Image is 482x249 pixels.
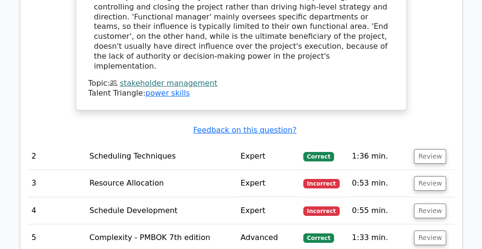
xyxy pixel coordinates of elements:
[88,79,394,98] div: Talent Triangle:
[28,143,86,170] td: 2
[348,197,410,224] td: 0:55 min.
[237,197,299,224] td: Expert
[414,176,446,191] button: Review
[86,143,237,170] td: Scheduling Techniques
[28,170,86,197] td: 3
[86,170,237,197] td: Resource Allocation
[193,125,296,134] a: Feedback on this question?
[414,149,446,164] button: Review
[237,143,299,170] td: Expert
[303,179,340,188] span: Incorrect
[414,204,446,218] button: Review
[348,143,410,170] td: 1:36 min.
[28,197,86,224] td: 4
[303,152,334,161] span: Correct
[86,197,237,224] td: Schedule Development
[303,206,340,216] span: Incorrect
[120,79,217,88] a: stakeholder management
[145,89,190,98] a: power skills
[303,233,334,243] span: Correct
[237,170,299,197] td: Expert
[414,231,446,245] button: Review
[348,170,410,197] td: 0:53 min.
[88,79,394,89] div: Topic:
